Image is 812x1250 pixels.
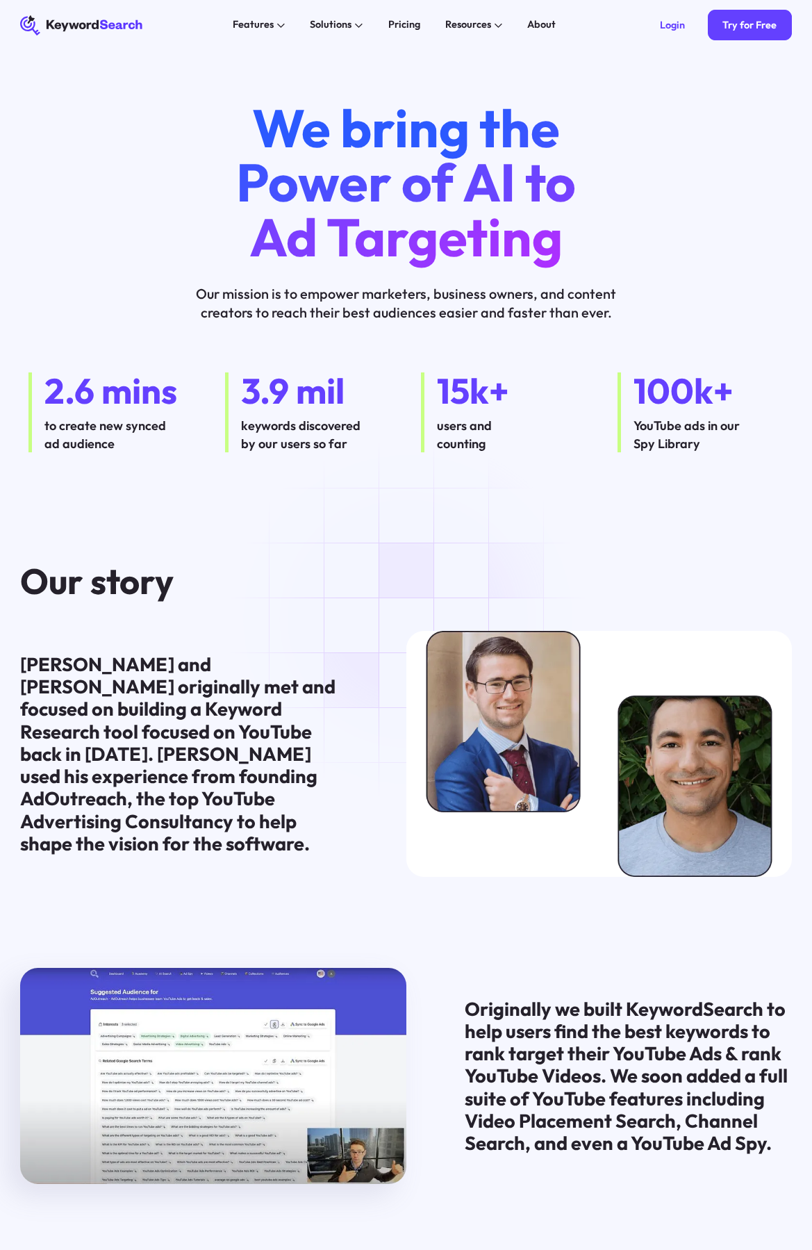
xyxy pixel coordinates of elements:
div: Pricing [388,17,420,33]
div: keywords discovered by our users so far [241,417,391,452]
div: Resources [445,17,491,33]
a: About [520,15,563,35]
span: We bring the Power of AI to Ad Targeting [236,94,576,270]
div: 3.9 mil [241,372,391,410]
div: users and counting [437,417,587,452]
a: Pricing [381,15,428,35]
div: Try for Free [722,19,777,31]
div: 15k+ [437,372,587,410]
div: to create new synced ad audience [44,417,194,452]
div: About [527,17,556,33]
div: Features [233,17,274,33]
a: Try for Free [708,10,792,40]
div: Originally we built KeywordSearch to help users find the best keywords to rank target their YouTu... [465,998,792,1155]
div: [PERSON_NAME] and [PERSON_NAME] originally met and focused on building a Keyword Research tool fo... [20,653,347,855]
p: Our mission is to empower marketers, business owners, and content creators to reach their best au... [179,284,632,322]
div: Solutions [310,17,351,33]
div: 100k+ [633,372,784,410]
div: 2.6 mins [44,372,194,410]
h3: Our story [20,563,574,600]
div: Login [660,19,685,31]
div: YouTube ads in our Spy Library [633,417,784,452]
a: Login [645,10,699,40]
